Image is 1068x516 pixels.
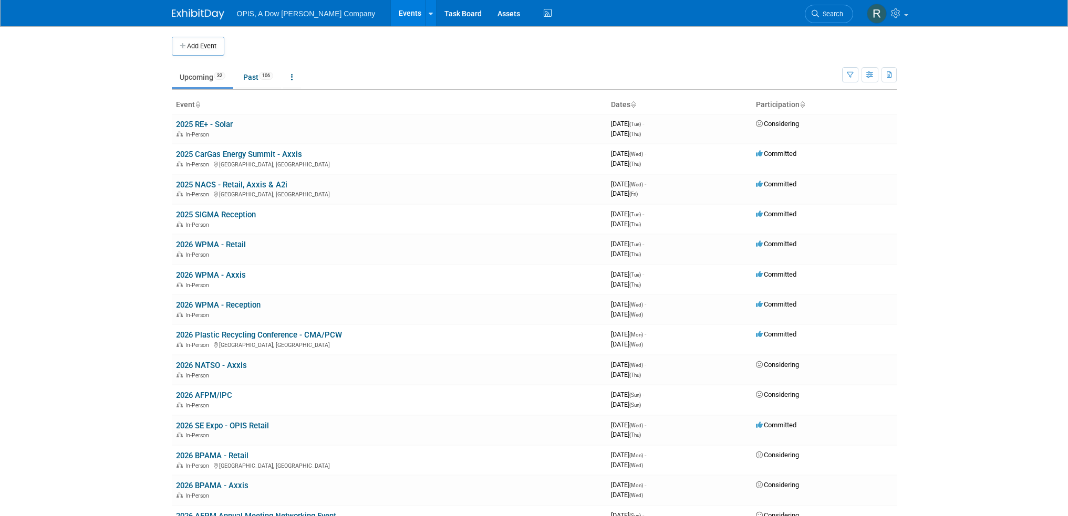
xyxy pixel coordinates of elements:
[177,222,183,227] img: In-Person Event
[611,220,641,228] span: [DATE]
[176,270,246,280] a: 2026 WPMA - Axxis
[611,160,641,167] span: [DATE]
[629,151,643,157] span: (Wed)
[800,100,805,109] a: Sort by Participation Type
[176,210,256,219] a: 2025 SIGMA Reception
[752,96,897,114] th: Participation
[629,161,641,167] span: (Thu)
[611,461,643,469] span: [DATE]
[611,180,646,188] span: [DATE]
[176,189,603,198] div: [GEOGRAPHIC_DATA], [GEOGRAPHIC_DATA]
[185,222,212,228] span: In-Person
[185,372,212,379] span: In-Person
[629,191,638,197] span: (Fri)
[756,300,796,308] span: Committed
[185,432,212,439] span: In-Person
[629,182,643,187] span: (Wed)
[195,100,200,109] a: Sort by Event Name
[819,10,843,18] span: Search
[629,212,641,217] span: (Tue)
[629,332,643,338] span: (Mon)
[176,451,248,460] a: 2026 BPAMA - Retail
[611,451,646,459] span: [DATE]
[176,340,603,349] div: [GEOGRAPHIC_DATA], [GEOGRAPHIC_DATA]
[611,421,646,429] span: [DATE]
[756,451,799,459] span: Considering
[611,189,638,197] span: [DATE]
[756,150,796,157] span: Committed
[629,241,641,247] span: (Tue)
[176,421,269,430] a: 2026 SE Expo - OPIS Retail
[629,392,641,398] span: (Sun)
[176,150,302,159] a: 2025 CarGas Energy Summit - Axxis
[177,161,183,166] img: In-Person Event
[177,312,183,317] img: In-Person Event
[645,361,646,368] span: -
[611,150,646,157] span: [DATE]
[645,421,646,429] span: -
[629,282,641,288] span: (Thu)
[629,482,643,488] span: (Mon)
[629,131,641,137] span: (Thu)
[611,130,641,138] span: [DATE]
[611,330,646,338] span: [DATE]
[629,372,641,378] span: (Thu)
[756,120,799,128] span: Considering
[645,150,646,157] span: -
[756,421,796,429] span: Committed
[607,96,752,114] th: Dates
[259,72,273,80] span: 106
[629,362,643,368] span: (Wed)
[642,120,644,128] span: -
[185,161,212,168] span: In-Person
[611,340,643,348] span: [DATE]
[176,361,247,370] a: 2026 NATSO - Axxis
[629,402,641,408] span: (Sun)
[629,462,643,468] span: (Wed)
[185,342,212,349] span: In-Person
[177,191,183,196] img: In-Person Event
[756,481,799,489] span: Considering
[645,481,646,489] span: -
[177,492,183,498] img: In-Person Event
[645,330,646,338] span: -
[237,9,376,18] span: OPIS, A Dow [PERSON_NAME] Company
[611,391,644,398] span: [DATE]
[611,250,641,258] span: [DATE]
[176,300,261,310] a: 2026 WPMA - Reception
[756,270,796,278] span: Committed
[756,180,796,188] span: Committed
[177,131,183,136] img: In-Person Event
[642,240,644,248] span: -
[645,180,646,188] span: -
[611,371,641,378] span: [DATE]
[642,391,644,398] span: -
[611,240,644,248] span: [DATE]
[642,270,644,278] span: -
[642,210,644,218] span: -
[176,461,603,469] div: [GEOGRAPHIC_DATA], [GEOGRAPHIC_DATA]
[611,280,641,288] span: [DATE]
[611,310,643,318] span: [DATE]
[176,240,246,249] a: 2026 WPMA - Retail
[177,251,183,257] img: In-Person Event
[185,251,212,258] span: In-Person
[177,402,183,407] img: In-Person Event
[177,282,183,287] img: In-Person Event
[611,491,643,499] span: [DATE]
[629,452,643,458] span: (Mon)
[172,67,233,87] a: Upcoming32
[172,37,224,56] button: Add Event
[611,210,644,218] span: [DATE]
[611,361,646,368] span: [DATE]
[629,423,643,428] span: (Wed)
[176,120,233,129] a: 2025 RE+ - Solar
[172,9,224,19] img: ExhibitDay
[176,180,287,189] a: 2025 NACS - Retail, Axxis & A2i
[867,4,887,24] img: Renee Ortner
[185,131,212,138] span: In-Person
[185,492,212,499] span: In-Person
[645,451,646,459] span: -
[611,120,644,128] span: [DATE]
[611,300,646,308] span: [DATE]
